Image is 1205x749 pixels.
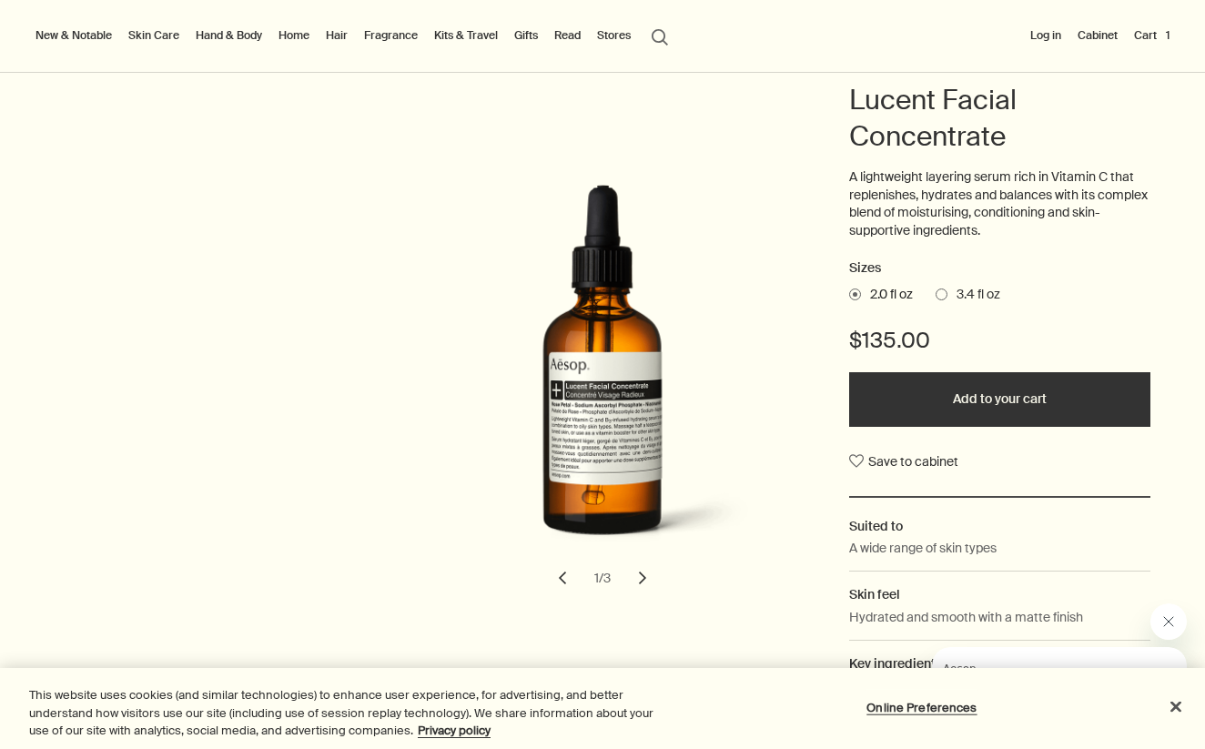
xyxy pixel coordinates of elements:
button: next slide [623,558,663,598]
div: Aesop 说“Our consultants are available now to offer personalised product advice.”。打开消息传送窗口以继续对话。 [888,603,1187,731]
span: 3.4 fl oz [947,286,1000,304]
a: Hair [322,25,351,46]
iframe: 关闭来自 Aesop 的消息 [1150,603,1187,640]
p: A wide range of skin types [849,538,997,558]
div: This website uses cookies (and similar technologies) to enhance user experience, for advertising,... [29,686,663,740]
h2: Skin feel [849,584,1150,604]
span: Key ingredients [849,655,942,672]
img: Back of Lucent Facial Concentrate in an amber glass bottle with a pipette. [413,185,814,575]
button: Cart1 [1130,25,1173,46]
a: Home [275,25,313,46]
a: Hand & Body [192,25,266,46]
a: Cabinet [1074,25,1121,46]
p: Hydrated and smooth with a matte finish [849,607,1083,627]
img: Lucent Facial Concentrate texture [408,185,808,575]
a: Read [551,25,584,46]
button: Log in [1027,25,1065,46]
button: Close [1156,686,1196,726]
a: Gifts [511,25,542,46]
button: New & Notable [32,25,116,46]
button: Open search [643,18,676,53]
button: Stores [593,25,634,46]
button: Add to your cart - $135.00 [849,372,1150,427]
a: More information about your privacy, opens in a new tab [418,723,491,738]
img: Lucent Facial Concentrate in an amber glass bottle with a pipette. [402,185,803,575]
button: Online Preferences, Opens the preference center dialog [865,689,978,725]
p: A lightweight layering serum rich in Vitamin C that replenishes, hydrates and balances with its c... [849,168,1150,239]
button: previous slide [542,558,582,598]
a: Fragrance [360,25,421,46]
h2: Sizes [849,258,1150,279]
h2: Suited to [849,516,1150,536]
span: 2.0 fl oz [861,286,913,304]
h1: Lucent Facial Concentrate [849,82,1150,155]
a: Skin Care [125,25,183,46]
div: Lucent Facial Concentrate [401,185,803,598]
span: Our consultants are available now to offer personalised product advice. [11,38,228,89]
iframe: 消息来自 Aesop [932,647,1187,731]
button: Save to cabinet [849,445,958,478]
span: $135.00 [849,326,930,355]
a: Kits & Travel [430,25,501,46]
